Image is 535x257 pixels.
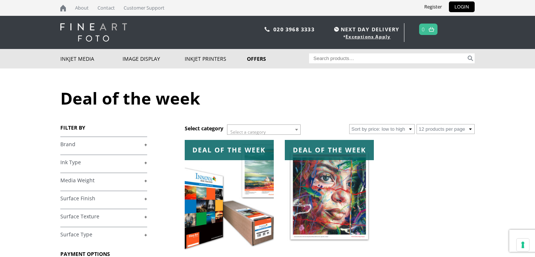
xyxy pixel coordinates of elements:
img: basket.svg [429,27,434,32]
button: Your consent preferences for tracking technologies [517,239,529,251]
h4: Ink Type [60,155,147,169]
h4: Brand [60,137,147,151]
h3: Select category [185,125,223,132]
a: Offers [247,49,309,68]
span: Select a category [230,129,266,135]
a: + [60,177,147,184]
a: + [60,195,147,202]
img: Editions Photo Cotton Rag 315gsm (IFA-011) [285,140,374,251]
a: Exceptions Apply [346,34,390,40]
a: + [60,141,147,148]
a: + [60,159,147,166]
a: LOGIN [449,1,475,12]
h4: Surface Type [60,227,147,242]
button: Search [466,53,475,63]
h1: Deal of the week [60,87,475,109]
h4: Surface Texture [60,209,147,223]
img: phone.svg [265,27,270,32]
div: Deal of the week [185,140,274,160]
h3: FILTER BY [60,124,147,131]
a: 020 3968 3333 [273,26,315,33]
a: Inkjet Printers [185,49,247,68]
h4: Surface Finish [60,191,147,205]
div: Deal of the week [285,140,374,160]
a: Register [419,1,447,12]
img: Innova Soft Textured Natural White 315gsm (IFA-012) [185,140,274,251]
a: Image Display [123,49,185,68]
span: NEXT DAY DELIVERY [332,25,399,34]
h4: Media Weight [60,173,147,187]
img: time.svg [334,27,339,32]
img: logo-white.svg [60,23,127,42]
a: Inkjet Media [60,49,123,68]
a: + [60,231,147,238]
a: + [60,213,147,220]
select: Shop order [349,124,415,134]
a: 0 [422,24,425,35]
input: Search products… [309,53,467,63]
